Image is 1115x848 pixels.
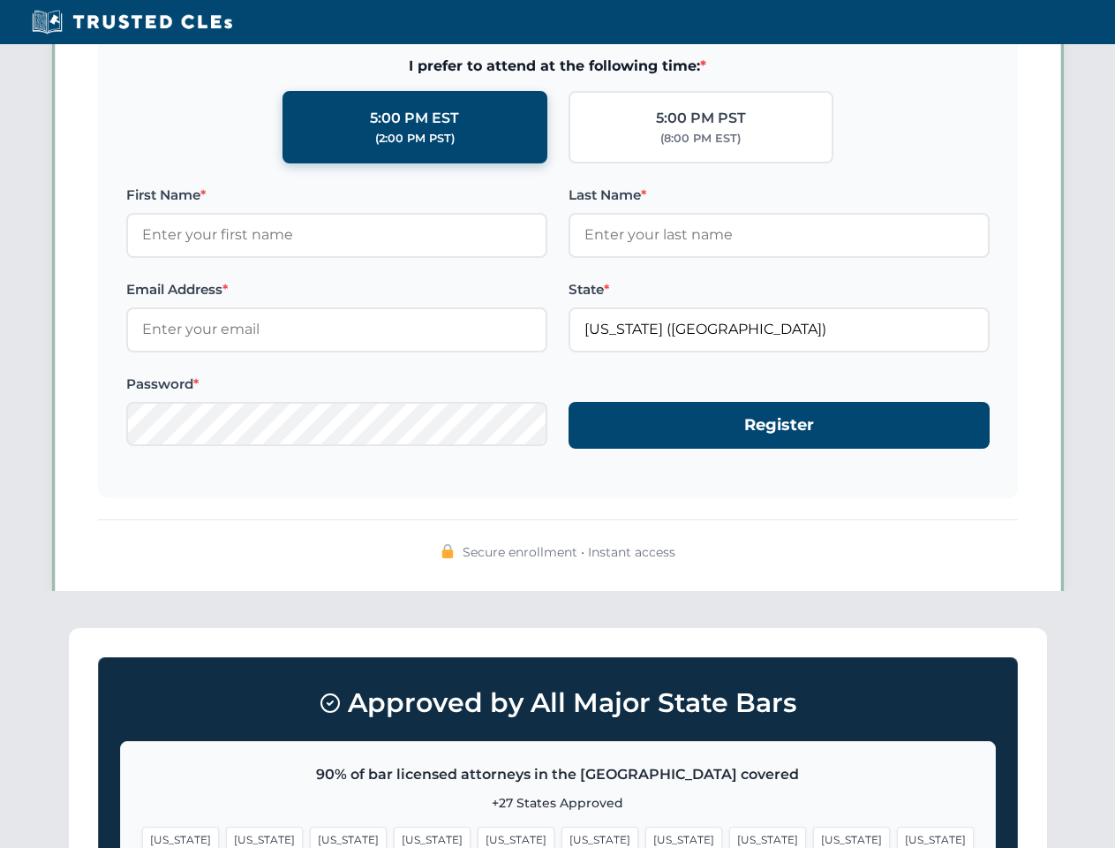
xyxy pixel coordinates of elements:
[142,793,974,813] p: +27 States Approved
[656,107,746,130] div: 5:00 PM PST
[126,213,547,257] input: Enter your first name
[660,130,741,148] div: (8:00 PM EST)
[441,544,455,558] img: 🔒
[26,9,237,35] img: Trusted CLEs
[375,130,455,148] div: (2:00 PM PST)
[126,374,547,395] label: Password
[142,763,974,786] p: 90% of bar licensed attorneys in the [GEOGRAPHIC_DATA] covered
[370,107,459,130] div: 5:00 PM EST
[126,279,547,300] label: Email Address
[569,213,990,257] input: Enter your last name
[569,279,990,300] label: State
[569,307,990,352] input: Florida (FL)
[126,55,990,78] span: I prefer to attend at the following time:
[569,185,990,206] label: Last Name
[569,402,990,449] button: Register
[126,307,547,352] input: Enter your email
[463,542,675,562] span: Secure enrollment • Instant access
[126,185,547,206] label: First Name
[120,679,996,727] h3: Approved by All Major State Bars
